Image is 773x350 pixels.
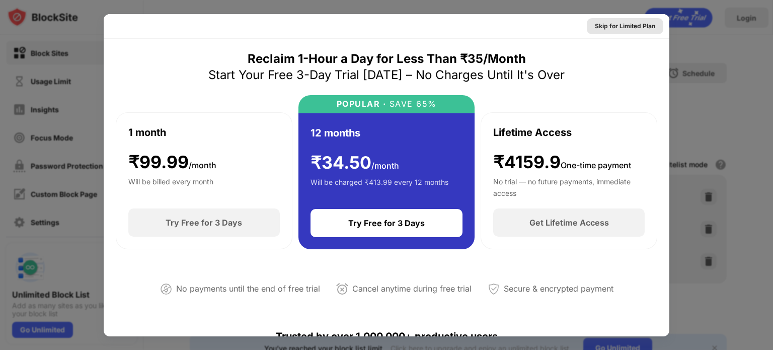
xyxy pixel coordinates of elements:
[529,218,609,228] div: Get Lifetime Access
[176,282,320,296] div: No payments until the end of free trial
[348,218,425,228] div: Try Free for 3 Days
[311,177,448,197] div: Will be charged ₹413.99 every 12 months
[386,99,437,109] div: SAVE 65%
[488,283,500,295] img: secured-payment
[208,67,565,83] div: Start Your Free 3-Day Trial [DATE] – No Charges Until It's Over
[166,218,242,228] div: Try Free for 3 Days
[493,152,631,173] div: ₹4159.9
[371,161,399,171] span: /month
[352,282,472,296] div: Cancel anytime during free trial
[311,125,360,141] div: 12 months
[337,99,386,109] div: POPULAR ·
[160,283,172,295] img: not-paying
[493,125,572,140] div: Lifetime Access
[493,176,645,196] div: No trial — no future payments, immediate access
[128,125,166,140] div: 1 month
[595,21,655,31] div: Skip for Limited Plan
[128,176,213,196] div: Will be billed every month
[311,153,399,173] div: ₹ 34.50
[128,152,216,173] div: ₹ 99.99
[248,51,526,67] div: Reclaim 1-Hour a Day for Less Than ₹35/Month
[504,282,613,296] div: Secure & encrypted payment
[561,160,631,170] span: One-time payment
[189,160,216,170] span: /month
[336,283,348,295] img: cancel-anytime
